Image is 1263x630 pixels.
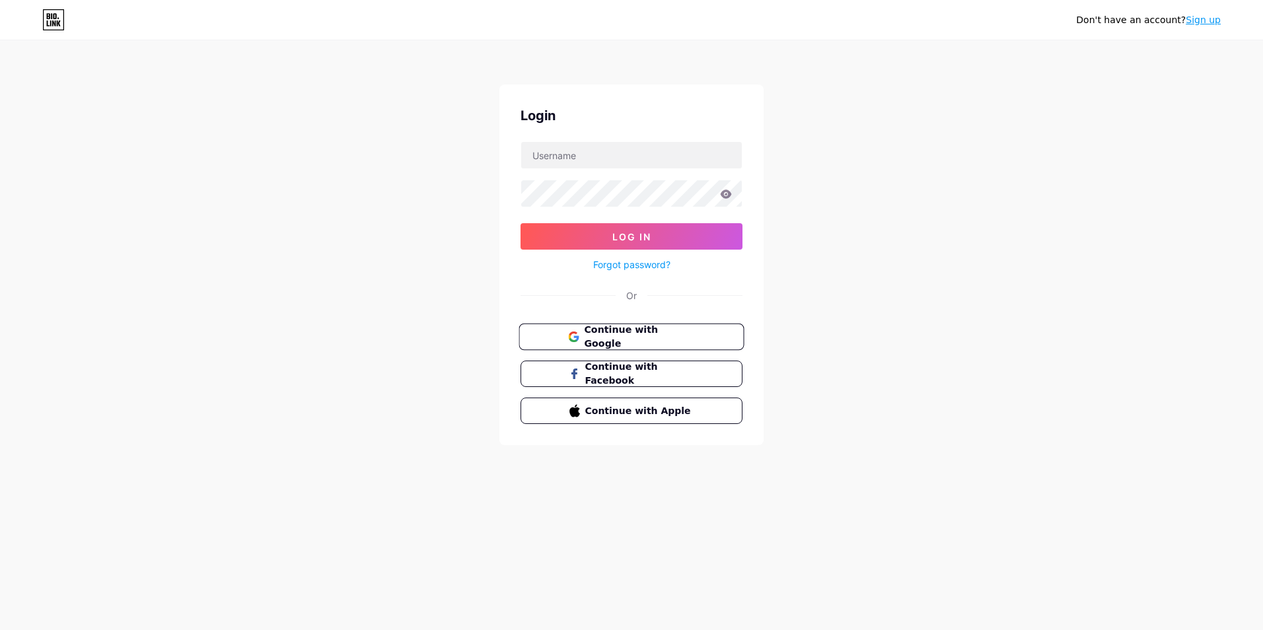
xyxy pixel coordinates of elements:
[521,324,742,350] a: Continue with Google
[1076,13,1221,27] div: Don't have an account?
[519,324,744,351] button: Continue with Google
[585,404,694,418] span: Continue with Apple
[593,258,670,271] a: Forgot password?
[612,231,651,242] span: Log In
[584,323,694,351] span: Continue with Google
[585,360,694,388] span: Continue with Facebook
[521,223,742,250] button: Log In
[521,142,742,168] input: Username
[1186,15,1221,25] a: Sign up
[626,289,637,302] div: Or
[521,106,742,125] div: Login
[521,398,742,424] button: Continue with Apple
[521,361,742,387] button: Continue with Facebook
